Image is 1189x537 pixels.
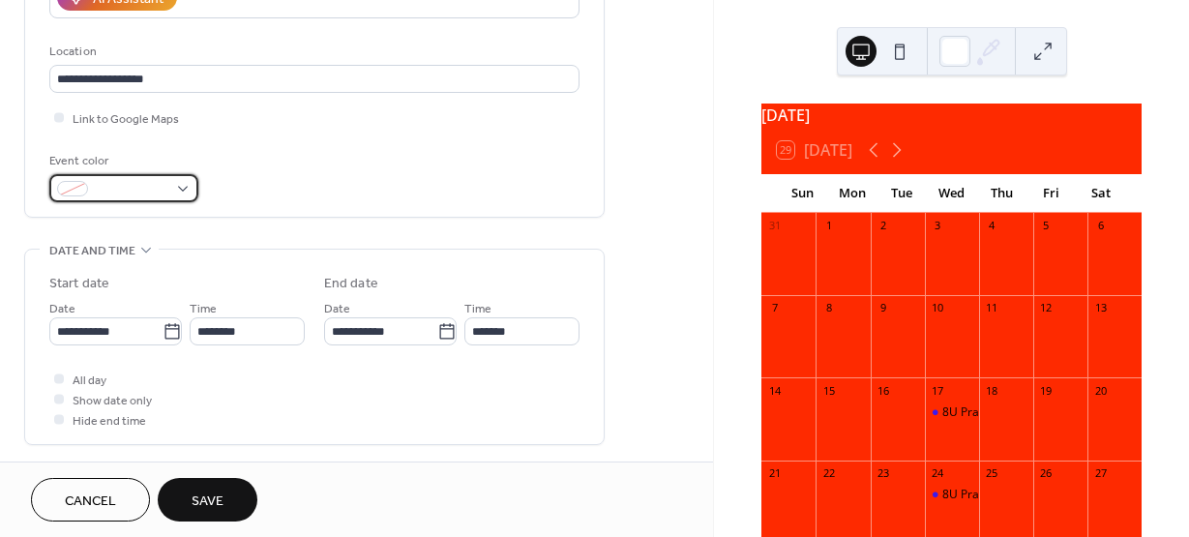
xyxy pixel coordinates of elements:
[931,383,945,398] div: 17
[821,383,836,398] div: 15
[31,478,150,522] button: Cancel
[1093,466,1108,481] div: 27
[925,487,979,503] div: 8U Practice
[761,104,1142,127] div: [DATE]
[49,151,194,171] div: Event color
[877,301,891,315] div: 9
[821,466,836,481] div: 22
[927,174,977,213] div: Wed
[1039,466,1054,481] div: 26
[49,42,576,62] div: Location
[777,174,827,213] div: Sun
[1093,219,1108,233] div: 6
[324,274,378,294] div: End date
[942,487,1004,503] div: 8U Practice
[1026,174,1077,213] div: Fri
[767,466,782,481] div: 21
[464,299,491,319] span: Time
[767,219,782,233] div: 31
[877,219,891,233] div: 2
[877,383,891,398] div: 16
[767,301,782,315] div: 7
[73,391,152,411] span: Show date only
[73,371,106,391] span: All day
[49,274,109,294] div: Start date
[931,301,945,315] div: 10
[73,411,146,432] span: Hide end time
[985,301,999,315] div: 11
[985,219,999,233] div: 4
[821,219,836,233] div: 1
[942,404,1004,421] div: 8U Practice
[190,299,217,319] span: Time
[158,478,257,522] button: Save
[65,492,116,512] span: Cancel
[931,219,945,233] div: 3
[1039,219,1054,233] div: 5
[985,383,999,398] div: 18
[49,241,135,261] span: Date and time
[877,466,891,481] div: 23
[931,466,945,481] div: 24
[976,174,1026,213] div: Thu
[925,404,979,421] div: 8U Practice
[73,109,179,130] span: Link to Google Maps
[767,383,782,398] div: 14
[1093,383,1108,398] div: 20
[877,174,927,213] div: Tue
[49,299,75,319] span: Date
[985,466,999,481] div: 25
[1093,301,1108,315] div: 13
[821,301,836,315] div: 8
[324,299,350,319] span: Date
[192,492,223,512] span: Save
[827,174,877,213] div: Mon
[1076,174,1126,213] div: Sat
[1039,301,1054,315] div: 12
[1039,383,1054,398] div: 19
